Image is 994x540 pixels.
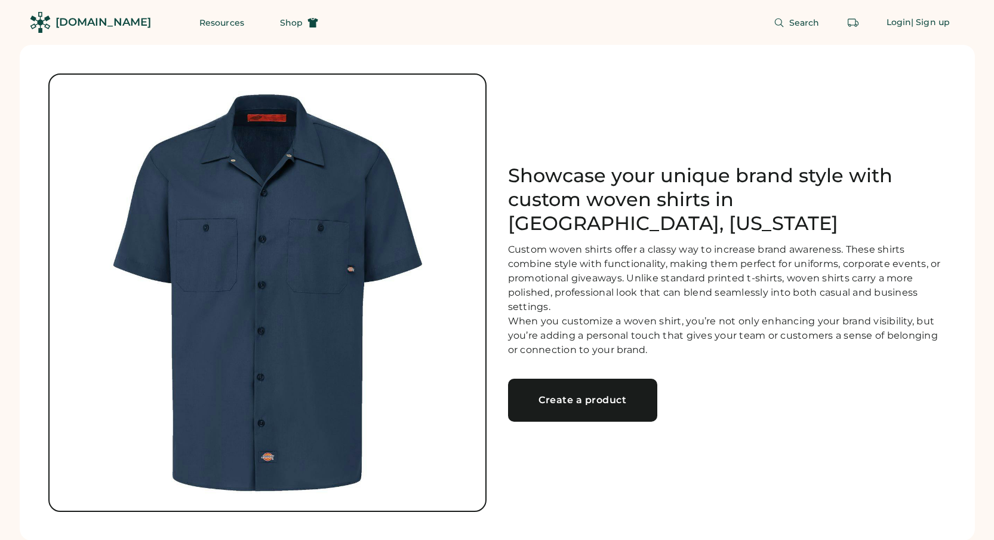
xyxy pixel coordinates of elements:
div: Create a product [522,395,643,405]
div: Custom woven shirts offer a classy way to increase brand awareness. These shirts combine style wi... [508,243,946,357]
button: Search [759,11,834,35]
img: Rendered Logo - Screens [30,12,51,33]
div: [DOMAIN_NAME] [56,15,151,30]
button: Resources [185,11,258,35]
div: | Sign up [911,17,950,29]
button: Shop [266,11,333,35]
span: Shop [280,19,303,27]
div: Login [887,17,912,29]
a: Create a product [508,379,657,422]
span: Search [789,19,820,27]
button: Retrieve an order [841,11,865,35]
iframe: Front Chat [937,486,989,538]
h1: Showcase your unique brand style with custom woven shirts in [GEOGRAPHIC_DATA], [US_STATE] [508,164,946,235]
img: no [50,75,485,511]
